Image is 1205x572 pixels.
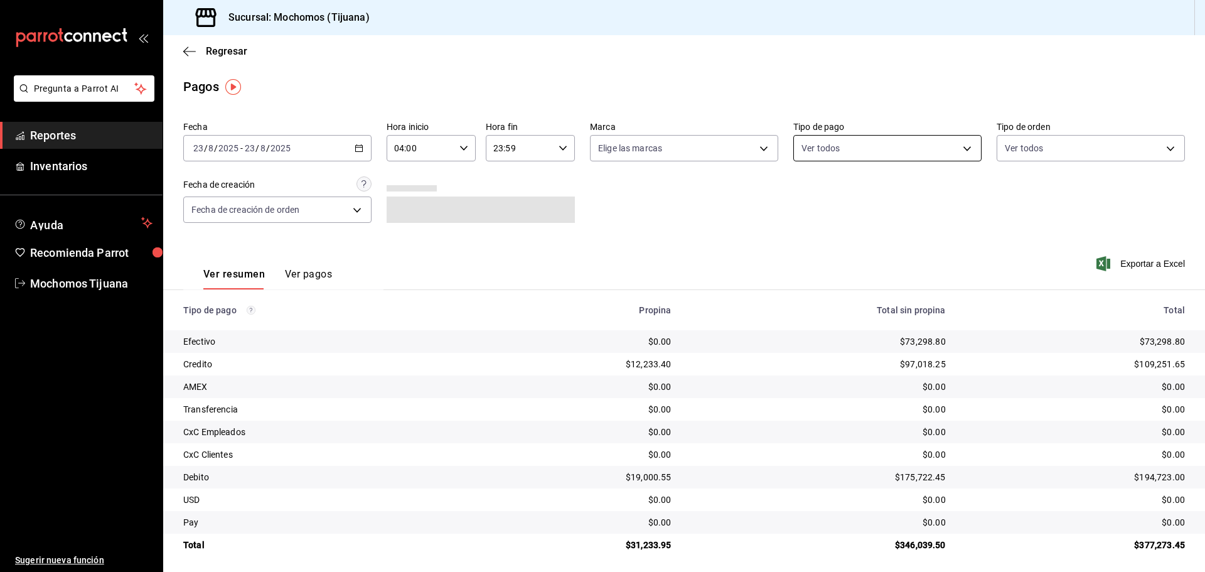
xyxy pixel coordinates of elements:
[183,516,469,529] div: Pay
[208,143,214,153] input: --
[691,471,945,483] div: $175,722.45
[183,305,469,315] div: Tipo de pago
[691,358,945,370] div: $97,018.25
[387,122,476,131] label: Hora inicio
[204,143,208,153] span: /
[183,471,469,483] div: Debito
[34,82,135,95] span: Pregunta a Parrot AI
[691,426,945,438] div: $0.00
[193,143,204,153] input: --
[183,448,469,461] div: CxC Clientes
[966,358,1185,370] div: $109,251.65
[997,122,1185,131] label: Tipo de orden
[30,275,153,292] span: Mochomos Tijuana
[9,91,154,104] a: Pregunta a Parrot AI
[285,268,332,289] button: Ver pagos
[966,403,1185,416] div: $0.00
[14,75,154,102] button: Pregunta a Parrot AI
[489,426,672,438] div: $0.00
[191,203,299,216] span: Fecha de creación de orden
[966,335,1185,348] div: $73,298.80
[183,122,372,131] label: Fecha
[30,158,153,175] span: Inventarios
[266,143,270,153] span: /
[183,335,469,348] div: Efectivo
[691,494,945,506] div: $0.00
[255,143,259,153] span: /
[247,306,255,315] svg: Los pagos realizados con Pay y otras terminales son montos brutos.
[691,403,945,416] div: $0.00
[30,127,153,144] span: Reportes
[489,335,672,348] div: $0.00
[691,380,945,393] div: $0.00
[486,122,575,131] label: Hora fin
[489,516,672,529] div: $0.00
[183,380,469,393] div: AMEX
[240,143,243,153] span: -
[489,403,672,416] div: $0.00
[966,539,1185,551] div: $377,273.45
[206,45,247,57] span: Regresar
[590,122,778,131] label: Marca
[966,471,1185,483] div: $194,723.00
[489,471,672,483] div: $19,000.55
[793,122,982,131] label: Tipo de pago
[225,79,241,95] img: Tooltip marker
[801,142,840,154] span: Ver todos
[218,143,239,153] input: ----
[1099,256,1185,271] button: Exportar a Excel
[203,268,265,289] button: Ver resumen
[183,178,255,192] div: Fecha de creación
[691,305,945,315] div: Total sin propina
[966,494,1185,506] div: $0.00
[30,244,153,261] span: Recomienda Parrot
[214,143,218,153] span: /
[270,143,291,153] input: ----
[218,10,370,25] h3: Sucursal: Mochomos (Tijuana)
[489,539,672,551] div: $31,233.95
[260,143,266,153] input: --
[691,448,945,461] div: $0.00
[489,448,672,461] div: $0.00
[966,305,1185,315] div: Total
[244,143,255,153] input: --
[183,494,469,506] div: USD
[691,539,945,551] div: $346,039.50
[203,268,332,289] div: navigation tabs
[15,554,153,567] span: Sugerir nueva función
[183,426,469,438] div: CxC Empleados
[489,305,672,315] div: Propina
[489,494,672,506] div: $0.00
[183,45,247,57] button: Regresar
[138,33,148,43] button: open_drawer_menu
[598,142,662,154] span: Elige las marcas
[966,516,1185,529] div: $0.00
[183,539,469,551] div: Total
[691,335,945,348] div: $73,298.80
[489,380,672,393] div: $0.00
[1005,142,1043,154] span: Ver todos
[183,358,469,370] div: Credito
[691,516,945,529] div: $0.00
[183,77,219,96] div: Pagos
[489,358,672,370] div: $12,233.40
[966,380,1185,393] div: $0.00
[30,215,136,230] span: Ayuda
[183,403,469,416] div: Transferencia
[966,426,1185,438] div: $0.00
[966,448,1185,461] div: $0.00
